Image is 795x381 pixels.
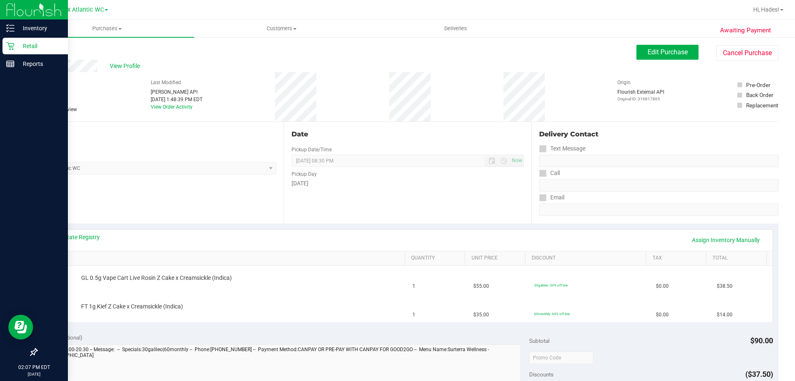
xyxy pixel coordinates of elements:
[36,129,276,139] div: Location
[4,364,64,371] p: 02:07 PM EDT
[14,59,64,69] p: Reports
[6,60,14,68] inline-svg: Reports
[81,303,183,311] span: FT 1g Kief Z Cake x Creamsickle (Indica)
[14,23,64,33] p: Inventory
[20,25,194,32] span: Purchases
[4,371,64,377] p: [DATE]
[20,20,194,37] a: Purchases
[636,45,699,60] button: Edit Purchase
[713,255,763,262] a: Total
[745,370,773,379] span: ($37.50)
[110,62,143,70] span: View Profile
[753,6,779,13] span: Hi, Hades!
[81,274,232,282] span: GL 0.5g Vape Cart Live Rosin Z Cake x Creamsickle (Indica)
[50,233,100,241] a: View State Registry
[472,255,522,262] a: Unit Price
[49,255,401,262] a: SKU
[6,24,14,32] inline-svg: Inventory
[687,233,765,247] a: Assign Inventory Manually
[717,311,732,319] span: $14.00
[648,48,688,56] span: Edit Purchase
[716,45,778,61] button: Cancel Purchase
[195,25,368,32] span: Customers
[151,104,193,110] a: View Order Activity
[411,255,462,262] a: Quantity
[291,146,332,153] label: Pickup Date/Time
[746,81,771,89] div: Pre-Order
[617,96,664,102] p: Original ID: 316817865
[539,155,778,167] input: Format: (999) 999-9999
[534,312,570,316] span: 60monthly: 60% off line
[151,79,181,86] label: Last Modified
[8,315,33,340] iframe: Resource center
[473,282,489,290] span: $55.00
[412,282,415,290] span: 1
[529,337,549,344] span: Subtotal
[412,311,415,319] span: 1
[291,179,523,188] div: [DATE]
[720,26,771,35] span: Awaiting Payment
[369,20,543,37] a: Deliveries
[151,88,202,96] div: [PERSON_NAME] API
[539,143,585,155] label: Text Message
[750,336,773,345] span: $90.00
[291,129,523,139] div: Date
[473,311,489,319] span: $35.00
[14,41,64,51] p: Retail
[6,42,14,50] inline-svg: Retail
[653,255,703,262] a: Tax
[746,101,778,109] div: Replacement
[717,282,732,290] span: $38.50
[534,283,568,287] span: 30galileo: 30% off line
[539,129,778,139] div: Delivery Contact
[194,20,369,37] a: Customers
[532,255,643,262] a: Discount
[61,6,104,13] span: Jax Atlantic WC
[529,352,593,364] input: Promo Code
[656,311,669,319] span: $0.00
[617,79,631,86] label: Origin
[539,192,564,204] label: Email
[433,25,478,32] span: Deliveries
[291,170,317,178] label: Pickup Day
[539,179,778,192] input: Format: (999) 999-9999
[539,167,560,179] label: Call
[617,88,664,102] div: Flourish External API
[151,96,202,103] div: [DATE] 1:48:39 PM EDT
[656,282,669,290] span: $0.00
[746,91,773,99] div: Back Order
